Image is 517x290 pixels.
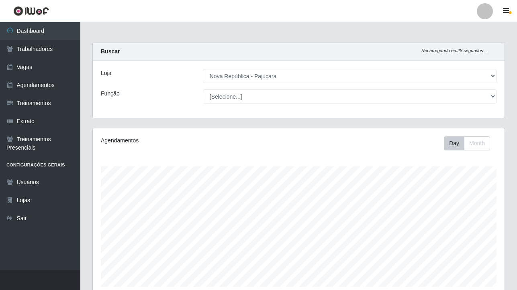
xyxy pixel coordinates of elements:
[101,69,111,77] label: Loja
[13,6,49,16] img: CoreUI Logo
[444,136,497,150] div: Toolbar with button groups
[101,89,120,98] label: Função
[421,48,487,53] i: Recarregando em 28 segundos...
[444,136,464,150] button: Day
[464,136,490,150] button: Month
[101,48,120,55] strong: Buscar
[444,136,490,150] div: First group
[101,136,259,145] div: Agendamentos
